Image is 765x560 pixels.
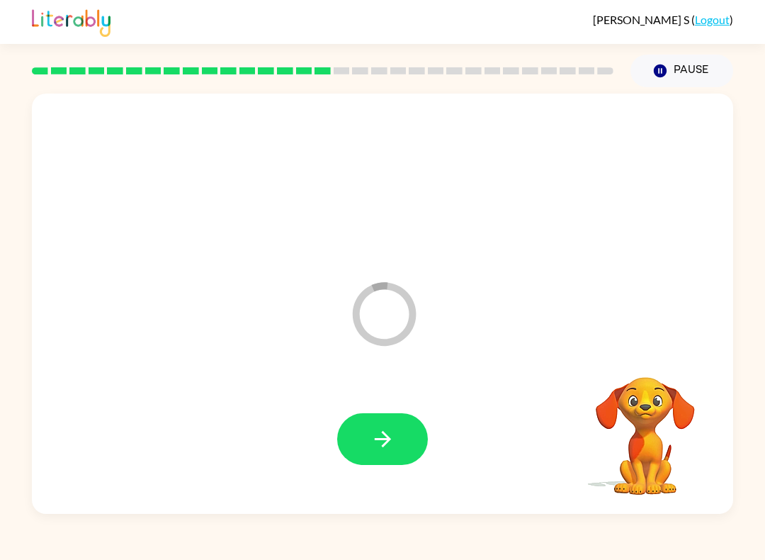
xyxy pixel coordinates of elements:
div: ( ) [593,13,733,26]
video: Your browser must support playing .mp4 files to use Literably. Please try using another browser. [574,355,716,497]
span: [PERSON_NAME] S [593,13,691,26]
button: Pause [630,55,733,87]
a: Logout [695,13,730,26]
img: Literably [32,6,110,37]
